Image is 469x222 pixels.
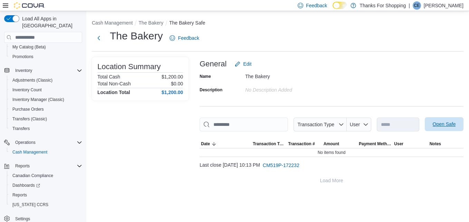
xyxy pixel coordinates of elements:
span: Operations [15,140,36,145]
span: Date [201,141,210,147]
button: Purchase Orders [7,104,85,114]
a: Transfers (Classic) [10,115,50,123]
a: Canadian Compliance [10,172,56,180]
span: Canadian Compliance [12,173,53,178]
span: Promotions [10,53,82,61]
span: My Catalog (Beta) [12,44,46,50]
a: My Catalog (Beta) [10,43,49,51]
button: Operations [1,138,85,147]
span: Transaction Type [297,122,334,127]
a: Reports [10,191,30,199]
span: Transfers [10,124,82,133]
span: Reports [12,192,27,198]
button: Notes [428,140,463,148]
button: Operations [12,138,38,147]
button: Load More [200,174,463,187]
div: Cliff Evans [413,1,421,10]
span: Reports [12,162,82,170]
span: Load All Apps in [GEOGRAPHIC_DATA] [19,15,82,29]
span: Washington CCRS [10,201,82,209]
button: Canadian Compliance [7,171,85,181]
span: Cash Management [10,148,82,156]
h4: $1,200.00 [162,90,183,95]
h3: General [200,60,227,68]
input: This is a search bar. As you type, the results lower in the page will automatically filter. [200,118,288,131]
a: Promotions [10,53,36,61]
button: User [347,118,371,131]
span: Reports [15,163,30,169]
button: Payment Methods [357,140,393,148]
span: Edit [243,61,251,67]
input: Dark Mode [333,2,347,9]
span: Adjustments (Classic) [10,76,82,84]
span: Feedback [178,35,199,41]
span: Inventory Count [12,87,42,93]
span: User [350,122,360,127]
span: My Catalog (Beta) [10,43,82,51]
img: Cova [14,2,45,9]
span: Cash Management [12,149,47,155]
a: Feedback [167,31,202,45]
button: Reports [12,162,32,170]
span: Purchase Orders [10,105,82,113]
button: Transfers (Classic) [7,114,85,124]
button: The Bakery Safe [169,20,205,26]
p: | [409,1,410,10]
span: Dashboards [12,183,40,188]
span: CE [414,1,420,10]
button: Open Safe [425,117,463,131]
button: The Bakery [138,20,163,26]
button: Cash Management [92,20,133,26]
span: Inventory Manager (Classic) [12,97,64,102]
span: Open Safe [433,121,456,128]
span: Notes [430,141,441,147]
a: Transfers [10,124,32,133]
span: User [394,141,403,147]
button: Inventory [12,66,35,75]
h6: Total Cash [97,74,120,80]
button: My Catalog (Beta) [7,42,85,52]
button: Transaction # [287,140,322,148]
button: Amount [322,140,357,148]
span: CM519P-172232 [263,162,299,169]
button: Adjustments (Classic) [7,75,85,85]
span: Transaction Type [253,141,285,147]
span: Transfers (Classic) [10,115,82,123]
h6: Total Non-Cash [97,81,131,86]
span: Transfers [12,126,30,131]
span: Feedback [306,2,327,9]
button: Reports [1,161,85,171]
div: Last close [DATE] 10:13 PM [200,158,463,172]
span: Transaction # [288,141,315,147]
span: Inventory Manager (Classic) [10,95,82,104]
span: Amount [324,141,339,147]
span: Reports [10,191,82,199]
button: Edit [232,57,254,71]
label: Description [200,87,222,93]
span: Load More [320,177,343,184]
span: Operations [12,138,82,147]
span: No items found [318,150,346,155]
a: Dashboards [7,181,85,190]
span: Inventory [15,68,32,73]
button: Promotions [7,52,85,62]
span: Payment Methods [359,141,391,147]
div: The Bakery [245,71,338,79]
a: Inventory Count [10,86,45,94]
div: No Description added [245,84,338,93]
button: Transaction Type [251,140,287,148]
span: Transfers (Classic) [12,116,47,122]
span: Inventory [12,66,82,75]
button: Transaction Type [294,118,347,131]
a: Dashboards [10,181,43,189]
button: Cash Management [7,147,85,157]
button: User [393,140,428,148]
button: Inventory Manager (Classic) [7,95,85,104]
span: Inventory Count [10,86,82,94]
span: Adjustments (Classic) [12,77,52,83]
button: Date [200,140,251,148]
p: [PERSON_NAME] [424,1,463,10]
a: [US_STATE] CCRS [10,201,51,209]
p: Thanks For Shopping [360,1,406,10]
